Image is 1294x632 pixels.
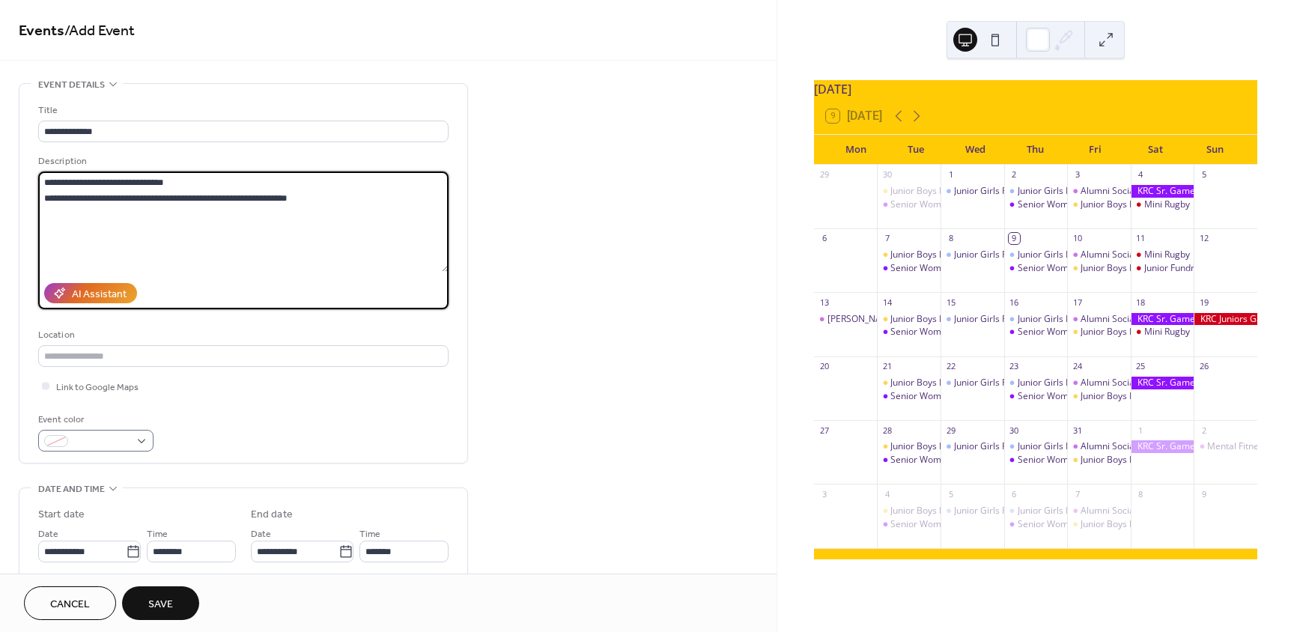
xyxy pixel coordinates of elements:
[38,327,446,343] div: Location
[1018,313,1099,326] div: Junior Girls Practice
[1081,249,1137,261] div: Alumni Social
[56,380,139,395] span: Link to Google Maps
[818,425,830,436] div: 27
[38,154,446,169] div: Description
[954,505,1036,517] div: Junior Girls Practice
[1009,361,1020,372] div: 23
[941,185,1004,198] div: Junior Girls Practice
[890,262,1094,275] div: Senior Women Div 1 & Senior Men Div 2 Training
[1131,440,1194,453] div: KRC Sr. Games
[1081,505,1137,517] div: Alumni Social
[881,361,893,372] div: 21
[941,377,1004,389] div: Junior Girls Practice
[1081,377,1137,389] div: Alumni Social
[890,377,973,389] div: Junior Boys Practice
[359,526,380,542] span: Time
[1004,440,1068,453] div: Junior Girls Practice
[1004,262,1068,275] div: Senior Women Div 1 & Senior Men Div 2 Training
[1067,185,1131,198] div: Alumni Social
[877,518,941,531] div: Senior Women Div 1 & Senior Men Div 2 Training
[877,249,941,261] div: Junior Boys Practice
[38,481,105,497] span: Date and time
[1067,454,1131,467] div: Junior Boys Practice
[1006,135,1066,165] div: Thu
[827,313,950,326] div: [PERSON_NAME] B Day Event
[1081,326,1163,338] div: Junior Boys Practice
[1135,488,1146,499] div: 8
[1072,233,1083,244] div: 10
[1081,185,1137,198] div: Alumni Social
[877,377,941,389] div: Junior Boys Practice
[1081,440,1137,453] div: Alumni Social
[1018,377,1099,389] div: Junior Girls Practice
[1144,198,1190,211] div: Mini Rugby
[890,505,973,517] div: Junior Boys Practice
[954,185,1036,198] div: Junior Girls Practice
[890,198,1094,211] div: Senior Women Div 1 & Senior Men Div 2 Training
[1018,198,1221,211] div: Senior Women Div 1 & Senior Men Div 2 Training
[954,313,1036,326] div: Junior Girls Practice
[881,488,893,499] div: 4
[1009,488,1020,499] div: 6
[1194,440,1257,453] div: Mental Fitness Booking
[38,526,58,542] span: Date
[1004,390,1068,403] div: Senior Women Div 1 & Senior Men Div 2 Training
[890,185,973,198] div: Junior Boys Practice
[1004,185,1068,198] div: Junior Girls Practice
[1185,135,1245,165] div: Sun
[886,135,946,165] div: Tue
[1004,518,1068,531] div: Senior Women Div 1 & Senior Men Div 2 Training
[1131,249,1194,261] div: Mini Rugby
[1135,233,1146,244] div: 11
[44,283,137,303] button: AI Assistant
[877,198,941,211] div: Senior Women Div 1 & Senior Men Div 2 Training
[1131,326,1194,338] div: Mini Rugby
[877,454,941,467] div: Senior Women Div 1 & Senior Men Div 2 Training
[1067,377,1131,389] div: Alumni Social
[1018,390,1221,403] div: Senior Women Div 1 & Senior Men Div 2 Training
[945,169,956,180] div: 1
[1009,233,1020,244] div: 9
[1018,505,1099,517] div: Junior Girls Practice
[1126,135,1185,165] div: Sat
[1198,297,1209,308] div: 19
[1004,198,1068,211] div: Senior Women Div 1 & Senior Men Div 2 Training
[1067,313,1131,326] div: Alumni Social
[877,390,941,403] div: Senior Women Div 1 & Senior Men Div 2 Training
[251,526,271,542] span: Date
[64,16,135,46] span: / Add Event
[814,313,878,326] div: Mrs Coriale B Day Event
[1131,262,1194,275] div: Junior Fundraiser
[38,507,85,523] div: Start date
[1135,361,1146,372] div: 25
[24,586,116,620] button: Cancel
[1009,169,1020,180] div: 2
[1004,454,1068,467] div: Senior Women Div 1 & Senior Men Div 2 Training
[38,77,105,93] span: Event details
[1144,249,1190,261] div: Mini Rugby
[818,233,830,244] div: 6
[1194,313,1257,326] div: KRC Juniors Games
[38,103,446,118] div: Title
[1018,454,1221,467] div: Senior Women Div 1 & Senior Men Div 2 Training
[954,249,1036,261] div: Junior Girls Practice
[826,135,886,165] div: Mon
[881,297,893,308] div: 14
[1135,425,1146,436] div: 1
[941,440,1004,453] div: Junior Girls Practice
[1081,454,1163,467] div: Junior Boys Practice
[1018,185,1099,198] div: Junior Girls Practice
[941,313,1004,326] div: Junior Girls Practice
[1131,313,1194,326] div: KRC Sr. Games
[890,518,1094,531] div: Senior Women Div 1 & Senior Men Div 2 Training
[818,488,830,499] div: 3
[1198,361,1209,372] div: 26
[941,249,1004,261] div: Junior Girls Practice
[1004,505,1068,517] div: Junior Girls Practice
[945,488,956,499] div: 5
[1004,313,1068,326] div: Junior Girls Practice
[148,597,173,613] span: Save
[1198,169,1209,180] div: 5
[1067,249,1131,261] div: Alumni Social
